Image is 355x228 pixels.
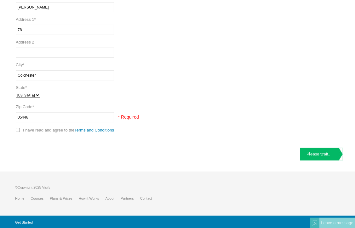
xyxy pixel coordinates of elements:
div: Leave a message [319,218,355,228]
a: Please wait... [300,148,343,161]
a: Plans & Prices [50,196,79,200]
label: City [16,62,24,67]
a: Get Started [15,220,33,224]
span: * Required [118,114,139,120]
a: Terms and Conditions [74,128,114,132]
label: Zip Code [16,104,34,109]
a: Contact [140,196,158,200]
a: Courses [31,196,50,200]
img: Offline [312,220,318,226]
label: I have read and agree to the [23,128,115,132]
label: Address 2 [16,40,34,44]
a: About [105,196,121,200]
label: Address 1 [16,17,36,22]
a: Partners [121,196,140,200]
p: © [15,184,158,194]
label: State [16,85,27,90]
a: How it Works [79,196,106,200]
a: Home [15,196,31,200]
span: Copyright 2025 Visify [18,185,50,189]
